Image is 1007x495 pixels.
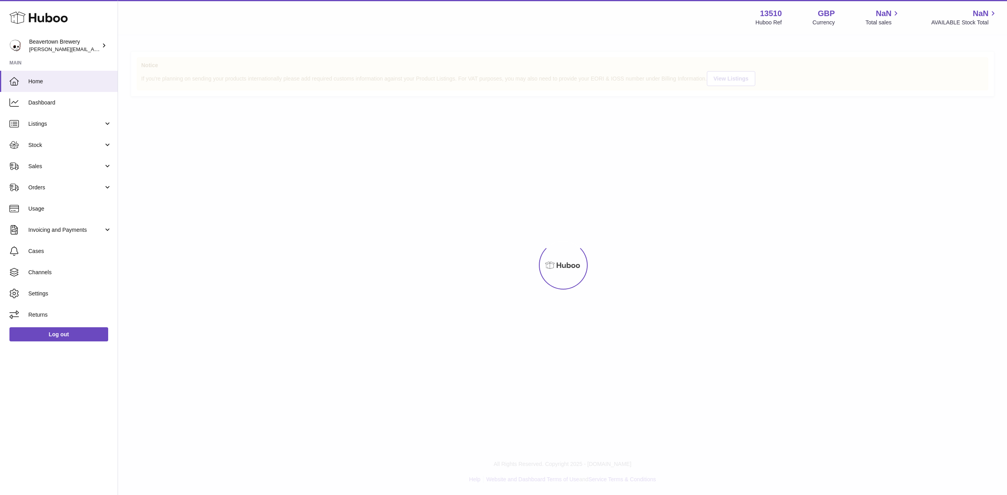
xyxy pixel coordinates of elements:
[28,163,103,170] span: Sales
[28,184,103,191] span: Orders
[28,269,112,276] span: Channels
[28,205,112,213] span: Usage
[973,8,989,19] span: NaN
[28,120,103,128] span: Listings
[865,19,900,26] span: Total sales
[876,8,891,19] span: NaN
[29,46,200,52] span: [PERSON_NAME][EMAIL_ADDRESS][PERSON_NAME][DOMAIN_NAME]
[931,8,998,26] a: NaN AVAILABLE Stock Total
[865,8,900,26] a: NaN Total sales
[28,290,112,297] span: Settings
[931,19,998,26] span: AVAILABLE Stock Total
[28,247,112,255] span: Cases
[9,327,108,341] a: Log out
[29,38,100,53] div: Beavertown Brewery
[28,311,112,319] span: Returns
[28,78,112,85] span: Home
[28,141,103,149] span: Stock
[28,226,103,234] span: Invoicing and Payments
[756,19,782,26] div: Huboo Ref
[818,8,835,19] strong: GBP
[9,40,21,51] img: Matthew.McCormack@beavertownbrewery.co.uk
[28,99,112,106] span: Dashboard
[813,19,835,26] div: Currency
[760,8,782,19] strong: 13510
